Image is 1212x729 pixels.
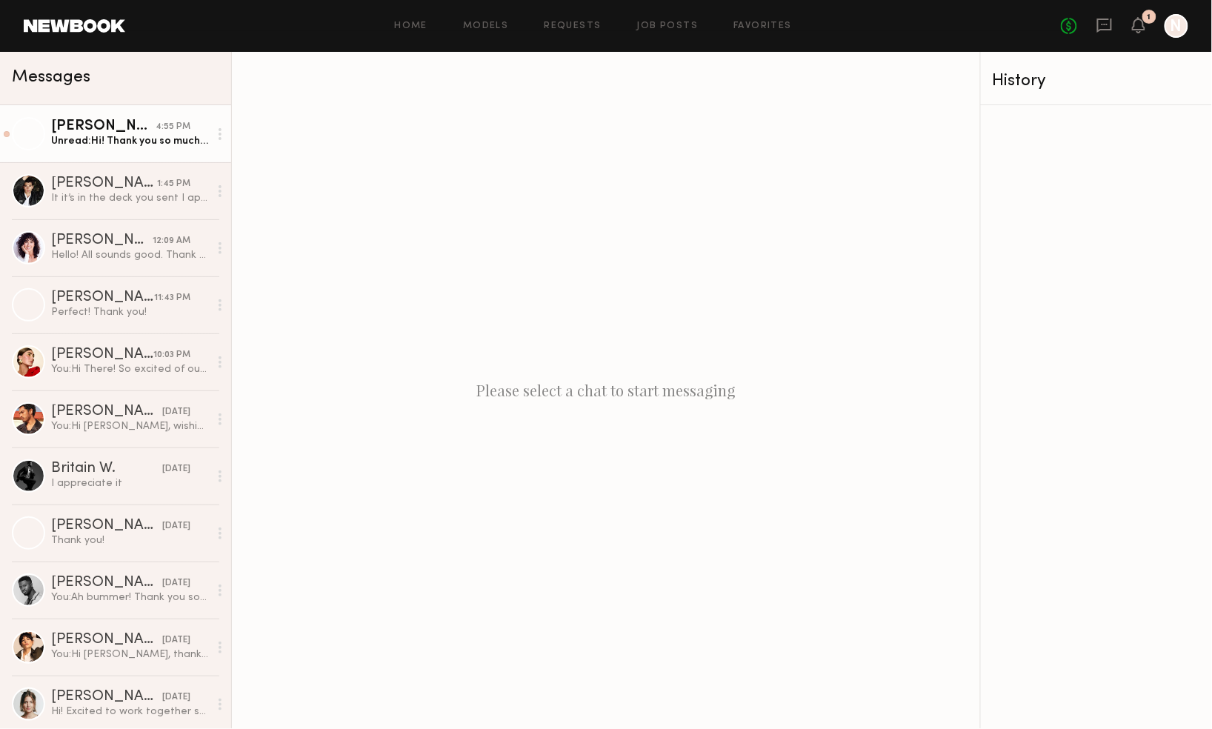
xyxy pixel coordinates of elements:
[993,73,1200,90] div: History
[162,462,190,476] div: [DATE]
[545,21,602,31] a: Requests
[51,533,209,547] div: Thank you!
[51,462,162,476] div: Britain W.
[51,648,209,662] div: You: Hi [PERSON_NAME], thank you for getting back to us! We completely understand and respect you...
[162,690,190,705] div: [DATE]
[154,291,190,305] div: 11:43 PM
[51,191,209,205] div: It it’s in the deck you sent I apologize. It just won’t load for me right now but I’ll have a loo...
[156,120,190,134] div: 4:55 PM
[162,576,190,590] div: [DATE]
[51,519,162,533] div: [PERSON_NAME]
[51,405,162,419] div: [PERSON_NAME]
[51,690,162,705] div: [PERSON_NAME]
[51,362,209,376] div: You: Hi There! So excited of our upcoming campaign. Here is a revised deck + call sheet with impo...
[1165,14,1188,38] a: N
[232,52,980,729] div: Please select a chat to start messaging
[51,590,209,605] div: You: Ah bummer! Thank you so much for the quick reply. We are trying to fill a last minute gap, a...
[51,576,162,590] div: [PERSON_NAME]
[463,21,508,31] a: Models
[395,21,428,31] a: Home
[1148,13,1151,21] div: 1
[51,305,209,319] div: Perfect! Thank you!
[51,233,153,248] div: [PERSON_NAME]
[162,405,190,419] div: [DATE]
[51,476,209,490] div: I appreciate it
[162,519,190,533] div: [DATE]
[51,633,162,648] div: [PERSON_NAME]
[157,177,190,191] div: 1:45 PM
[637,21,699,31] a: Job Posts
[51,248,209,262] div: Hello! All sounds good. Thank you for sending all of that over 🙏
[153,234,190,248] div: 12:09 AM
[51,176,157,191] div: [PERSON_NAME]
[733,21,792,31] a: Favorites
[51,119,156,134] div: [PERSON_NAME]
[51,134,209,148] div: Unread: Hi! Thank you so much! Will do xx 😊
[162,633,190,648] div: [DATE]
[51,347,153,362] div: [PERSON_NAME]
[51,705,209,719] div: Hi! Excited to work together soon :).
[12,69,90,86] span: Messages
[153,348,190,362] div: 10:03 PM
[51,419,209,433] div: You: Hi [PERSON_NAME], wishing you safe travels! We are moving forward with another talent for th...
[51,290,154,305] div: [PERSON_NAME]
